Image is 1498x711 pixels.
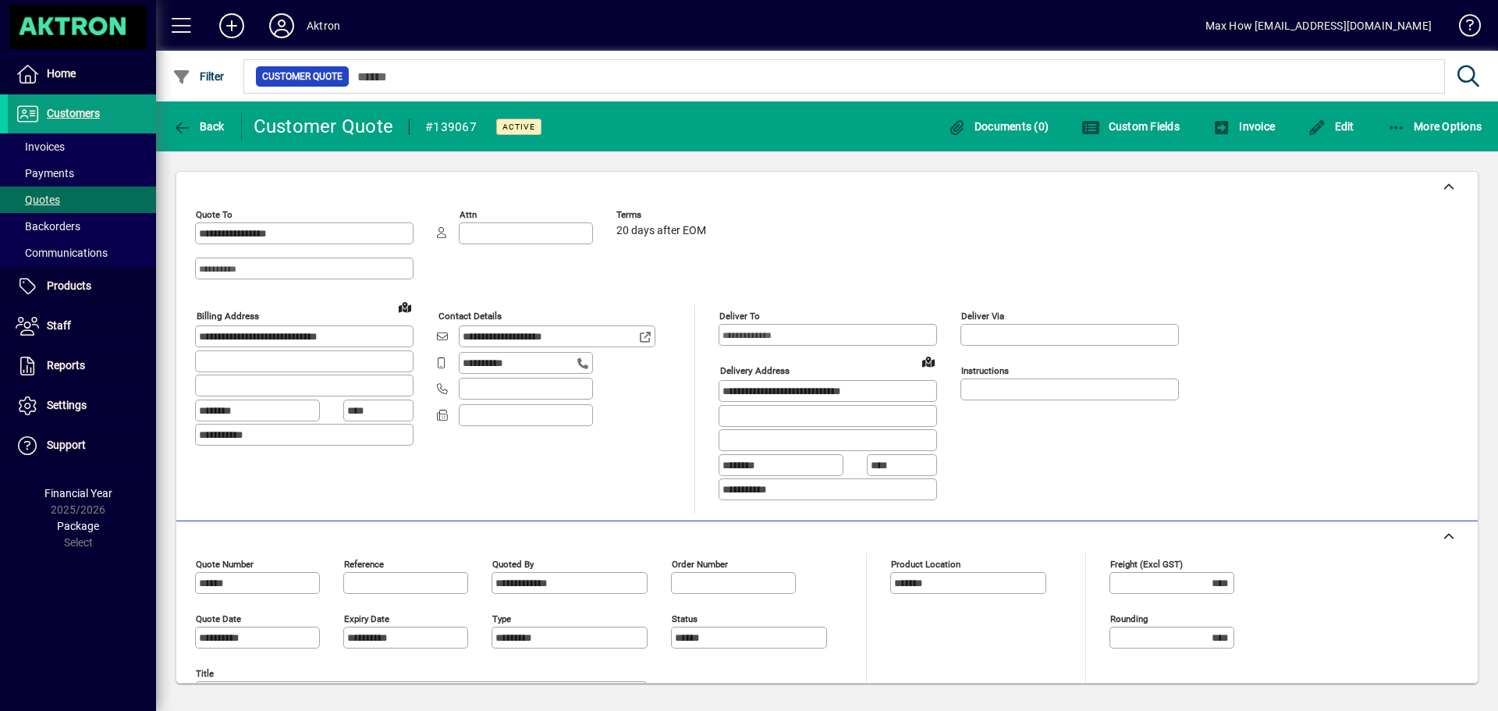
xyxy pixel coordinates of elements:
mat-label: Instructions [961,365,1009,376]
span: Custom Fields [1081,120,1180,133]
mat-label: Expiry date [344,613,389,624]
a: Settings [8,386,156,425]
span: Customers [47,107,100,119]
span: Reports [47,359,85,371]
mat-label: Rounding [1110,613,1148,624]
span: Documents (0) [947,120,1049,133]
mat-label: Order number [672,558,728,569]
a: Products [8,267,156,306]
span: Support [47,439,86,451]
button: Add [207,12,257,40]
span: Quotes [16,194,60,206]
mat-label: Quote date [196,613,241,624]
span: Communications [16,247,108,259]
span: Payments [16,167,74,180]
button: Documents (0) [943,112,1053,140]
span: Invoice [1212,120,1275,133]
span: Terms [616,210,710,220]
mat-label: Quote To [196,209,233,220]
button: Custom Fields [1077,112,1184,140]
a: Home [8,55,156,94]
button: Filter [169,62,229,91]
a: Payments [8,160,156,187]
a: Reports [8,347,156,386]
button: Back [169,112,229,140]
mat-label: Freight (excl GST) [1110,558,1183,569]
button: Profile [257,12,307,40]
mat-label: Deliver To [719,311,760,322]
span: Package [57,520,99,532]
mat-label: Product location [891,558,960,569]
a: Backorders [8,213,156,240]
mat-label: Type [492,613,511,624]
span: Invoices [16,140,65,153]
mat-label: Attn [460,209,477,220]
button: Edit [1304,112,1358,140]
a: Knowledge Base [1447,3,1478,54]
div: Aktron [307,13,340,38]
mat-label: Deliver via [961,311,1004,322]
span: 20 days after EOM [616,225,706,237]
div: #139067 [425,115,477,140]
mat-label: Title [196,667,214,678]
app-page-header-button: Back [156,112,242,140]
span: Back [172,120,225,133]
a: Invoices [8,133,156,160]
span: Staff [47,319,71,332]
div: Customer Quote [254,114,394,139]
a: Communications [8,240,156,266]
span: More Options [1387,120,1482,133]
span: Financial Year [44,487,112,499]
button: More Options [1383,112,1486,140]
mat-label: Quoted by [492,558,534,569]
mat-label: Reference [344,558,384,569]
a: Staff [8,307,156,346]
button: Invoice [1209,112,1279,140]
span: Active [502,122,535,132]
mat-label: Quote number [196,558,254,569]
span: Home [47,67,76,80]
mat-label: Status [672,613,698,624]
span: Products [47,279,91,292]
a: Support [8,426,156,465]
span: Filter [172,70,225,83]
a: View on map [392,294,417,319]
span: Settings [47,399,87,411]
a: Quotes [8,187,156,213]
div: Max How [EMAIL_ADDRESS][DOMAIN_NAME] [1205,13,1432,38]
a: View on map [916,349,941,374]
span: Backorders [16,220,80,233]
span: Customer Quote [262,69,343,84]
span: Edit [1308,120,1354,133]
